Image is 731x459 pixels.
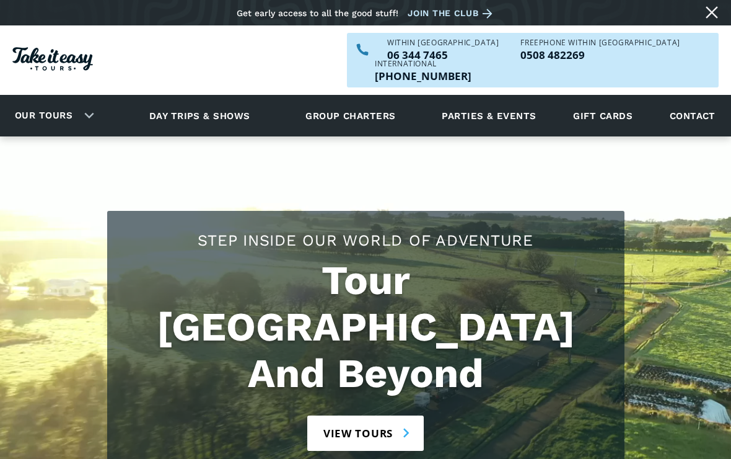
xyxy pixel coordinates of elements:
[387,39,499,47] div: WITHIN [GEOGRAPHIC_DATA]
[567,99,639,133] a: Gift cards
[387,50,499,60] a: Call us within NZ on 063447465
[408,6,497,21] a: Join the club
[375,71,471,81] p: [PHONE_NUMBER]
[307,416,424,451] a: View tours
[520,39,680,47] div: Freephone WITHIN [GEOGRAPHIC_DATA]
[520,50,680,60] p: 0508 482269
[6,101,82,130] a: Our tours
[237,8,398,18] div: Get early access to all the good stuff!
[375,71,471,81] a: Call us outside of NZ on +6463447465
[520,50,680,60] a: Call us freephone within NZ on 0508482269
[290,99,411,133] a: Group charters
[120,257,612,397] h1: Tour [GEOGRAPHIC_DATA] And Beyond
[134,99,266,133] a: Day trips & shows
[436,99,542,133] a: Parties & events
[12,41,93,80] a: Homepage
[663,99,722,133] a: Contact
[12,47,93,71] img: Take it easy Tours logo
[120,229,612,251] h2: Step Inside Our World Of Adventure
[387,50,499,60] p: 06 344 7465
[375,60,471,68] div: International
[702,2,722,22] a: Close message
